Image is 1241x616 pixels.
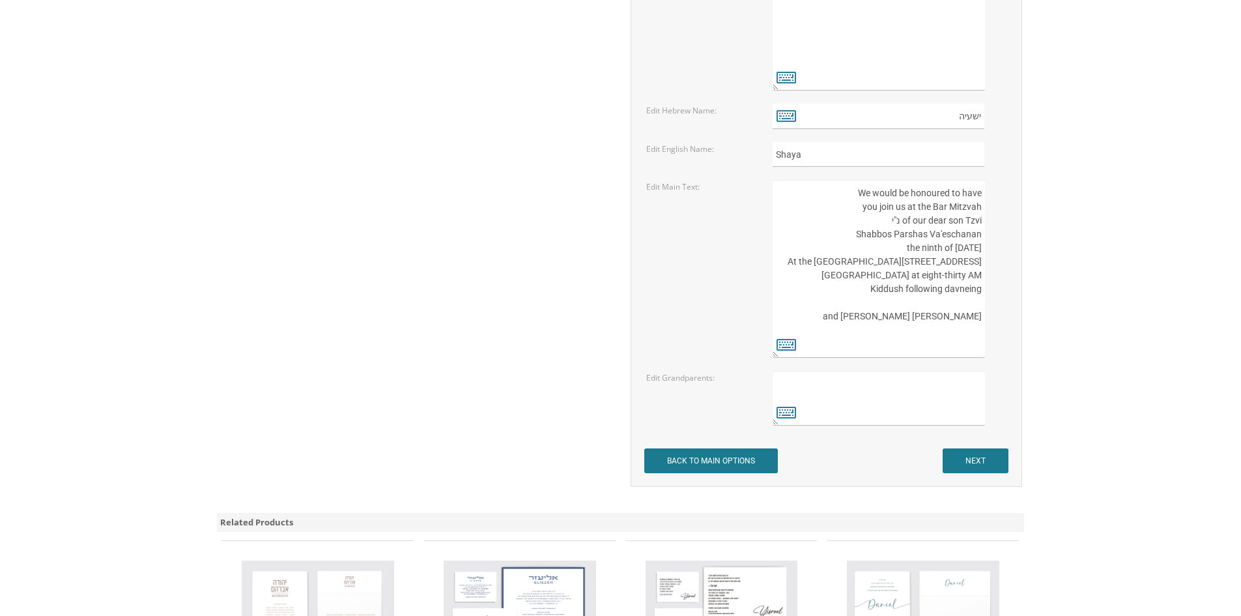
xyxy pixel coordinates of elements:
label: Edit Main Text: [646,181,700,192]
label: Edit Grandparents: [646,372,715,383]
div: Related Products [217,513,1025,532]
input: NEXT [943,448,1008,473]
textarea: We would be honoured to have you join us at the Bar Mitzvah of our dear son Tzvi נ"י Shabbos Pars... [773,180,984,358]
textarea: תפארת בנים [PERSON_NAME] [PERSON_NAME] [PERSON_NAME] [773,371,984,426]
label: Edit English Name: [646,143,714,154]
label: Edit Hebrew Name: [646,105,717,116]
input: BACK TO MAIN OPTIONS [644,448,778,473]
